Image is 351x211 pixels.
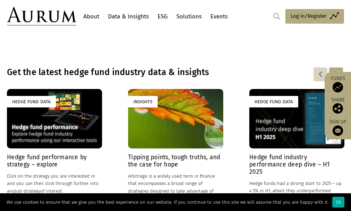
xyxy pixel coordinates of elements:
[82,10,101,23] a: About
[128,154,223,168] h4: Tipping points, tough truths, and the case for hope
[14,188,40,194] span: sub-strategy
[7,172,102,194] p: Click on the strategy you are interested in and you can then click through further into any of in...
[333,103,343,114] img: Share this post
[128,96,158,107] div: Insights
[328,75,348,92] a: Funds
[249,180,344,202] p: Hedge funds had a strong start to 2025 – up 4.5% in H1, albeit they underperformed bonds, +7.3% a...
[285,9,344,24] a: Log in/Register
[128,89,223,209] a: Insights Tipping points, tough truths, and the case for hope Arbitrage is a widely used term in f...
[128,172,223,202] p: Arbitrage is a widely used term in finance that encompasses a broad range of strategies designed ...
[249,154,344,176] h4: Hedge fund industry performance deep dive – H1 2025
[328,119,348,136] a: Sign up
[328,98,348,114] div: Share
[333,82,343,92] img: Access Funds
[7,96,56,107] div: Hedge Fund Data
[333,125,343,136] img: Sign up to our newsletter
[175,10,203,23] a: Solutions
[7,7,76,26] img: Aurum
[7,67,254,78] h3: Get the latest hedge fund industry data & insights
[106,10,151,23] a: Data & Insights
[273,13,280,20] img: search.svg
[249,89,344,209] a: Hedge Fund Data Hedge fund industry performance deep dive – H1 2025 Hedge funds had a strong star...
[209,10,229,23] a: Events
[7,154,102,168] h4: Hedge fund performance by strategy – explore
[156,10,169,23] a: ESG
[249,96,298,107] div: Hedge Fund Data
[291,12,327,20] span: Log in/Register
[332,197,344,208] div: Ok
[7,89,102,209] a: Hedge Fund Data Hedge fund performance by strategy – explore Click on the strategy you are intere...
